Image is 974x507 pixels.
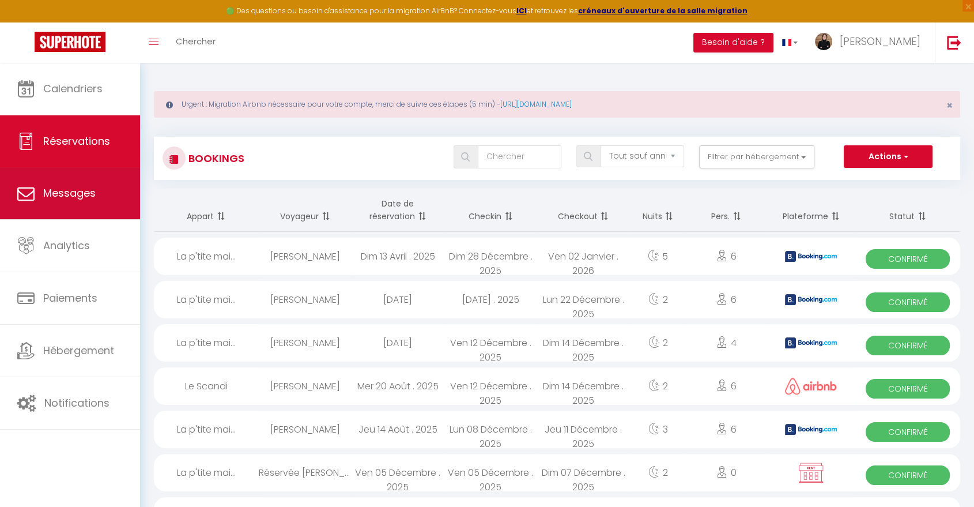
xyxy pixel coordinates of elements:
h3: Bookings [186,145,244,171]
span: Paiements [43,291,97,305]
span: Chercher [176,35,216,47]
th: Sort by nights [629,189,686,232]
a: Chercher [167,22,224,63]
a: ICI [516,6,527,16]
th: Sort by booking date [352,189,444,232]
th: Sort by channel [767,189,855,232]
button: Filtrer par hébergement [699,145,814,168]
button: Close [946,100,953,111]
th: Sort by status [855,189,960,232]
button: Ouvrir le widget de chat LiveChat [9,5,44,39]
div: Urgent : Migration Airbnb nécessaire pour votre compte, merci de suivre ces étapes (5 min) - [154,91,960,118]
img: Super Booking [35,32,105,52]
span: Analytics [43,238,90,253]
span: Réservations [43,134,110,148]
button: Besoin d'aide ? [693,33,773,52]
th: Sort by checkout [537,189,630,232]
th: Sort by people [686,189,767,232]
span: Calendriers [43,81,103,96]
th: Sort by guest [259,189,352,232]
th: Sort by rentals [154,189,259,232]
button: Actions [844,145,933,168]
th: Sort by checkin [444,189,537,232]
input: Chercher [478,145,561,168]
a: [URL][DOMAIN_NAME] [500,99,572,109]
img: logout [947,35,961,50]
a: ... [PERSON_NAME] [806,22,935,63]
a: créneaux d'ouverture de la salle migration [578,6,748,16]
span: [PERSON_NAME] [840,34,920,48]
span: Notifications [44,396,110,410]
span: × [946,98,953,112]
span: Messages [43,186,96,200]
img: ... [815,33,832,50]
span: Hébergement [43,343,114,358]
